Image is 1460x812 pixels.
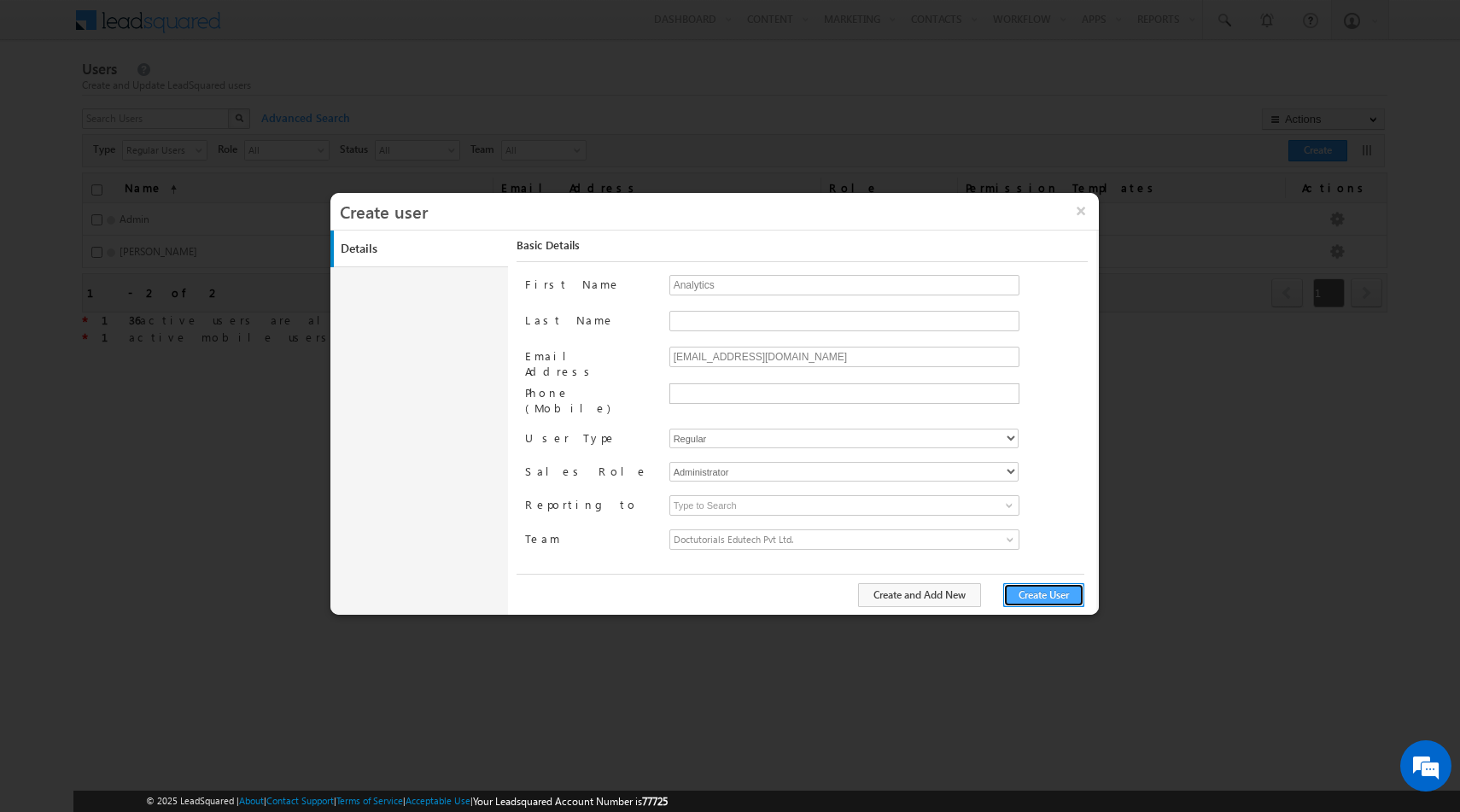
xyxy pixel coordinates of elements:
label: Last Name [525,311,655,328]
textarea: Type your message and hit 'Enter' [22,158,312,511]
input: Type to Search [669,495,1019,516]
span: Your Leadsquared Account Number is [473,795,668,808]
label: Sales Role [525,462,655,479]
img: d_60004797649_company_0_60004797649 [29,90,72,112]
a: Show All Items [996,497,1018,514]
button: Create User [1003,583,1084,607]
a: Details [334,231,511,267]
label: First Name [525,275,655,292]
span: 77725 [642,795,668,808]
a: Contact Support [266,795,334,806]
label: Reporting to [525,495,655,512]
a: Terms of Service [336,795,403,806]
div: Minimize live chat window [280,9,321,50]
label: Team [525,529,655,546]
h3: Create user [340,193,1099,229]
em: Start Chat [232,526,310,549]
a: Acceptable Use [406,795,470,806]
button: × [1063,193,1099,229]
a: About [239,795,264,806]
button: Create and Add New [858,583,981,607]
div: Basic Details [517,237,1088,262]
label: Email Address [525,347,655,379]
span: © 2025 LeadSquared | | | | | [146,793,668,809]
label: Phone (Mobile) [525,383,655,416]
label: User Type [525,429,655,446]
span: Doctutorials Edutech Pvt Ltd. [670,530,931,549]
div: Chat with us now [89,90,287,112]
